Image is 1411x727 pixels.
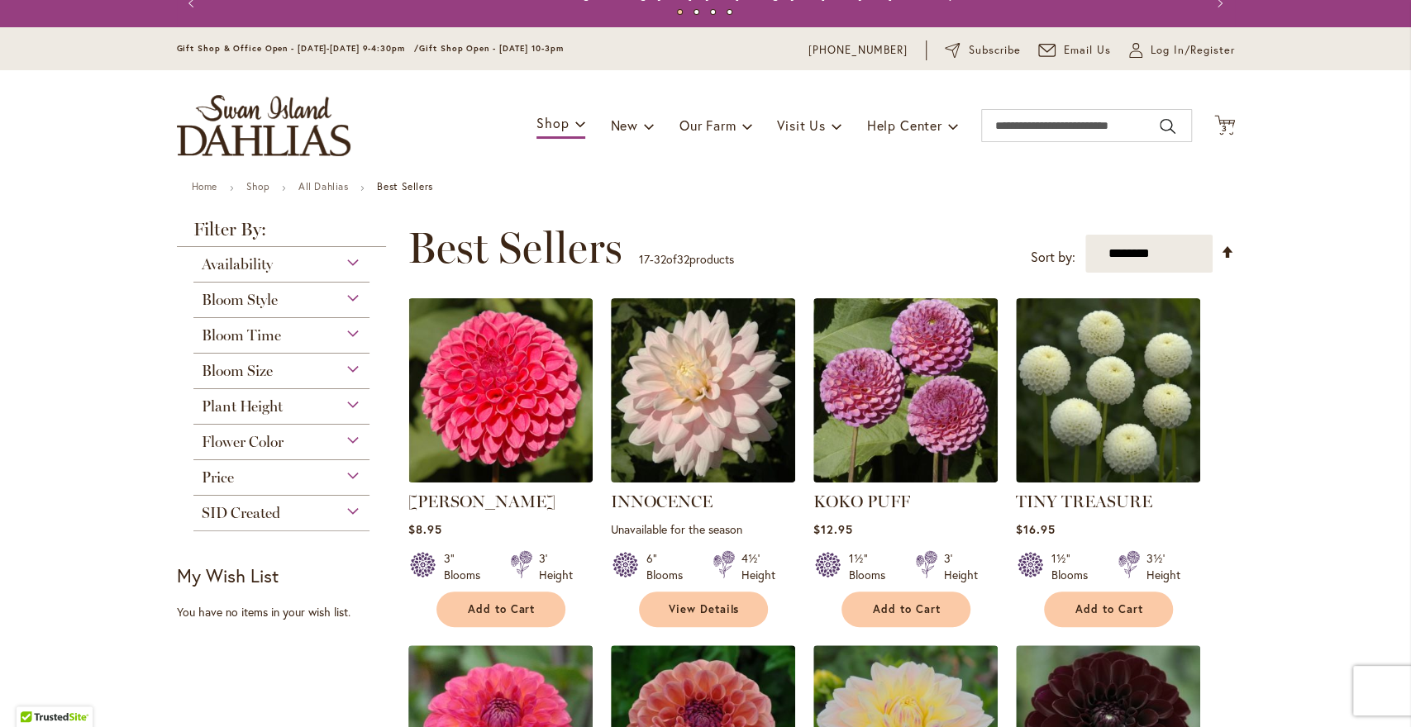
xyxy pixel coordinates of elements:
div: 3' Height [539,550,573,583]
a: All Dahlias [298,180,349,192]
a: [PHONE_NUMBER] [808,42,908,59]
strong: Best Sellers [377,180,432,192]
button: 2 of 4 [694,9,699,15]
button: 3 of 4 [710,9,716,15]
img: KOKO PUFF [813,298,998,482]
a: TINY TREASURE [1016,470,1200,486]
a: [PERSON_NAME] [408,492,555,511]
a: KOKO PUFF [813,470,998,486]
span: 32 [654,251,666,267]
a: store logo [177,95,350,156]
span: Plant Height [202,397,283,416]
span: Add to Cart [468,602,536,616]
button: Add to Cart [841,592,970,627]
span: Subscribe [969,42,1021,59]
a: INNOCENCE [611,492,713,511]
a: Shop [246,180,269,192]
a: TINY TREASURE [1016,492,1152,511]
img: INNOCENCE [611,298,795,482]
strong: My Wish List [177,563,279,587]
button: Add to Cart [436,592,565,627]
div: 3' Height [944,550,978,583]
div: 3" Blooms [444,550,490,583]
a: REBECCA LYNN [408,470,593,486]
a: KOKO PUFF [813,492,910,511]
span: SID Created [202,504,280,522]
span: Bloom Style [202,291,278,309]
span: Add to Cart [1075,602,1143,616]
p: Unavailable for the season [611,521,795,537]
span: New [610,116,637,134]
a: Log In/Register [1129,42,1235,59]
p: - of products [639,246,734,273]
span: $16.95 [1016,521,1056,537]
span: $8.95 [408,521,442,537]
span: Flower Color [202,433,284,451]
span: Visit Us [777,116,825,134]
span: View Details [669,602,740,616]
label: Sort by: [1031,242,1075,273]
span: Our Farm [679,116,736,134]
span: Availability [202,255,273,273]
span: Bloom Time [202,326,281,344]
span: $12.95 [813,521,853,537]
a: Email Us [1038,42,1111,59]
span: Help Center [867,116,942,134]
iframe: Launch Accessibility Center [12,668,59,715]
span: Best Sellers [408,223,622,273]
div: 4½' Height [741,550,775,583]
a: INNOCENCE [611,470,795,486]
span: Bloom Size [202,362,273,380]
div: 6" Blooms [646,550,693,583]
span: Log In/Register [1151,42,1235,59]
a: View Details [639,592,768,627]
a: Home [192,180,217,192]
button: 3 [1214,115,1235,137]
span: Add to Cart [873,602,941,616]
div: 1½" Blooms [1051,550,1098,583]
img: TINY TREASURE [1016,298,1200,482]
a: Subscribe [945,42,1020,59]
span: Price [202,468,234,487]
strong: Filter By: [177,221,387,247]
div: 1½" Blooms [849,550,895,583]
span: Gift Shop & Office Open - [DATE]-[DATE] 9-4:30pm / [177,43,420,54]
span: Shop [536,114,569,131]
div: 3½' Height [1146,550,1180,583]
button: Add to Cart [1044,592,1173,627]
span: 32 [677,251,689,267]
button: 4 of 4 [727,9,732,15]
div: You have no items in your wish list. [177,604,398,620]
span: 3 [1222,123,1227,134]
span: Email Us [1064,42,1111,59]
span: 17 [639,251,650,267]
button: 1 of 4 [677,9,683,15]
img: REBECCA LYNN [408,298,593,482]
span: Gift Shop Open - [DATE] 10-3pm [419,43,563,54]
